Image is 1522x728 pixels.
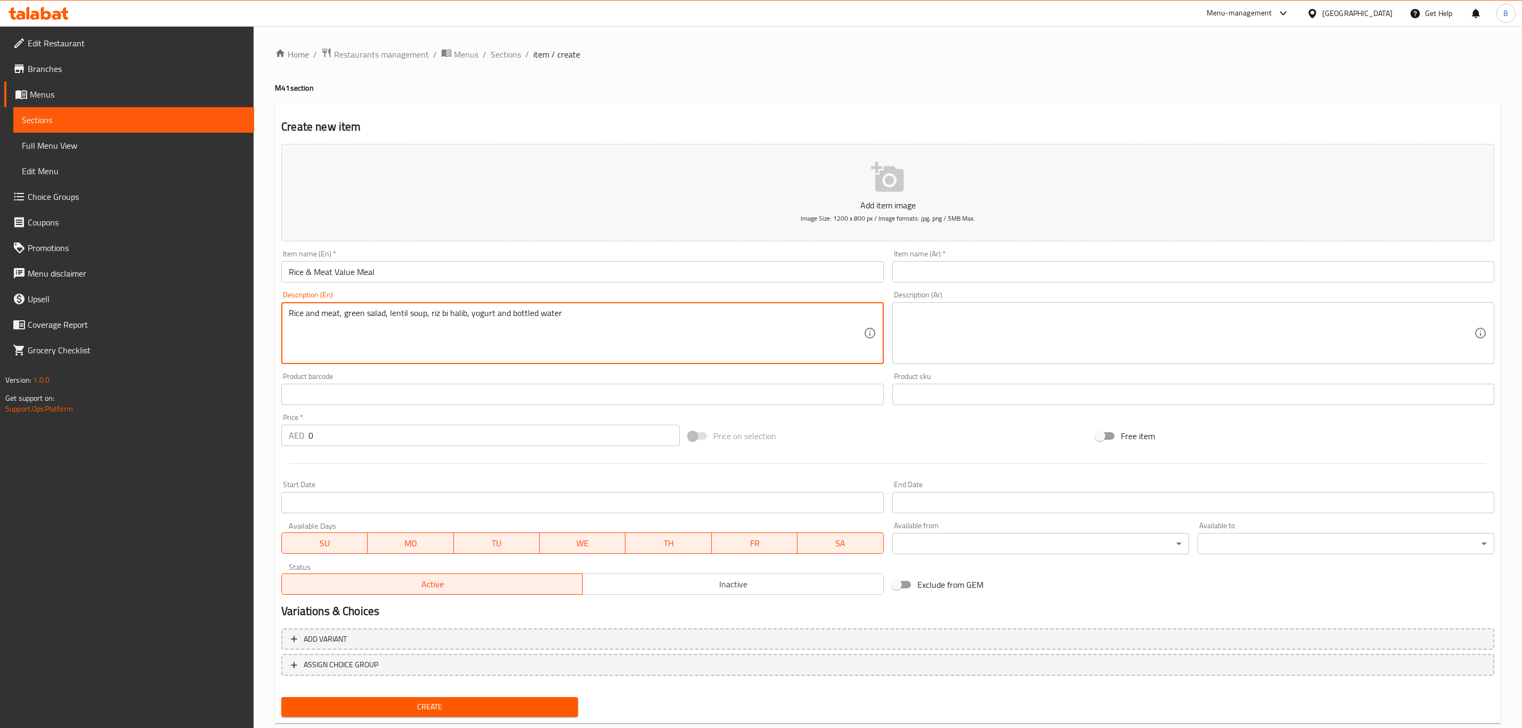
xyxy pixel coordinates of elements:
p: AED [289,429,304,442]
span: MO [372,536,449,551]
span: Upsell [28,293,246,305]
a: Menus [441,47,478,61]
a: Menu disclaimer [4,261,254,286]
span: Promotions [28,241,246,254]
a: Support.OpsPlatform [5,402,73,416]
span: Choice Groups [28,190,246,203]
span: Coupons [28,216,246,229]
h4: M41 section [275,83,1501,93]
span: SU [286,536,363,551]
span: WE [544,536,621,551]
input: Enter name En [281,261,883,282]
button: MO [368,532,453,554]
button: TU [454,532,540,554]
h2: Create new item [281,119,1494,135]
nav: breadcrumb [275,47,1501,61]
div: [GEOGRAPHIC_DATA] [1322,7,1393,19]
h2: Variations & Choices [281,603,1494,619]
span: Menus [30,88,246,101]
span: ASSIGN CHOICE GROUP [304,658,378,672]
a: Home [275,48,309,61]
div: Menu-management [1207,7,1272,20]
span: Restaurants management [334,48,429,61]
span: Coverage Report [28,318,246,331]
input: Please enter price [308,425,680,446]
li: / [433,48,437,61]
li: / [525,48,529,61]
button: Add item imageImage Size: 1200 x 800 px / Image formats: jpg, png / 5MB Max. [281,144,1494,241]
button: WE [540,532,625,554]
li: / [483,48,486,61]
a: Branches [4,56,254,82]
a: Menus [4,82,254,107]
span: Version: [5,373,31,387]
span: Edit Restaurant [28,37,246,50]
a: Sections [491,48,521,61]
span: Image Size: 1200 x 800 px / Image formats: jpg, png / 5MB Max. [801,212,975,224]
span: Branches [28,62,246,75]
a: Sections [13,107,254,133]
div: ​ [892,533,1189,554]
span: Full Menu View [22,139,246,152]
p: Add item image [298,199,1478,212]
button: ASSIGN CHOICE GROUP [281,654,1494,676]
button: FR [712,532,797,554]
span: Exclude from GEM [917,578,983,591]
span: Menus [454,48,478,61]
a: Edit Menu [13,158,254,184]
span: Free item [1121,430,1155,442]
span: 1.0.0 [33,373,50,387]
textarea: Rice and meat, green salad, lentil soup, riz bi halib, yogurt and bottled water [289,308,863,359]
input: Enter name Ar [892,261,1494,282]
a: Choice Groups [4,184,254,209]
button: Active [281,573,583,595]
a: Upsell [4,286,254,312]
li: / [313,48,317,61]
span: Add variant [304,633,347,646]
a: Edit Restaurant [4,30,254,56]
span: Edit Menu [22,165,246,177]
span: SA [802,536,879,551]
a: Full Menu View [13,133,254,158]
span: FR [716,536,793,551]
a: Grocery Checklist [4,337,254,363]
span: Price on selection [713,430,776,442]
input: Please enter product sku [892,384,1494,405]
a: Restaurants management [321,47,429,61]
span: item / create [533,48,580,61]
a: Coverage Report [4,312,254,337]
span: Grocery Checklist [28,344,246,357]
span: B [1503,7,1508,19]
span: Inactive [587,577,880,592]
button: SU [281,532,368,554]
span: Active [286,577,579,592]
button: Inactive [582,573,884,595]
span: Create [290,700,569,714]
div: ​ [1198,533,1494,554]
span: Menu disclaimer [28,267,246,280]
button: Create [281,697,578,717]
button: TH [625,532,711,554]
span: TH [630,536,707,551]
span: TU [458,536,535,551]
input: Please enter product barcode [281,384,883,405]
a: Promotions [4,235,254,261]
span: Get support on: [5,391,54,405]
button: Add variant [281,628,1494,650]
span: Sections [22,114,246,126]
button: SA [797,532,883,554]
a: Coupons [4,209,254,235]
